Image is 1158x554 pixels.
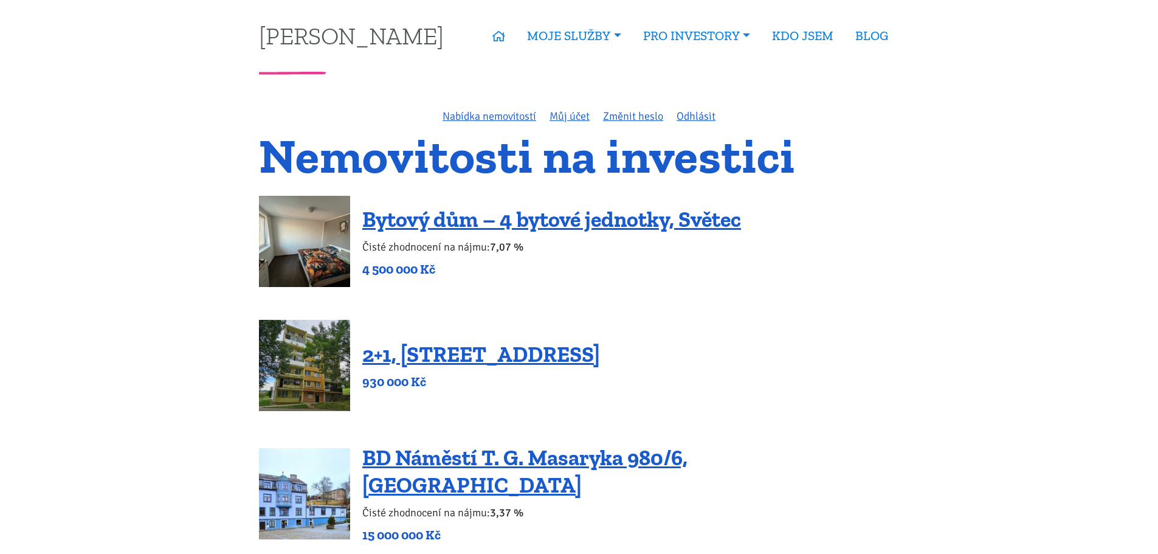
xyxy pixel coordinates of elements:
[761,22,844,50] a: KDO JSEM
[362,445,688,498] a: BD Náměstí T. G. Masaryka 980/6, [GEOGRAPHIC_DATA]
[362,341,600,367] a: 2+1, [STREET_ADDRESS]
[490,506,523,519] b: 3,37 %
[362,504,899,521] p: Čisté zhodnocení na nájmu:
[516,22,632,50] a: MOJE SLUŽBY
[259,136,899,176] h1: Nemovitosti na investici
[677,109,715,123] a: Odhlásit
[443,109,536,123] a: Nabídka nemovitostí
[362,206,741,232] a: Bytový dům – 4 bytové jednotky, Světec
[362,261,741,278] p: 4 500 000 Kč
[490,240,523,254] b: 7,07 %
[632,22,761,50] a: PRO INVESTORY
[259,24,444,47] a: [PERSON_NAME]
[844,22,899,50] a: BLOG
[550,109,590,123] a: Můj účet
[362,527,899,544] p: 15 000 000 Kč
[362,238,741,255] p: Čisté zhodnocení na nájmu:
[603,109,663,123] a: Změnit heslo
[362,373,600,390] p: 930 000 Kč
